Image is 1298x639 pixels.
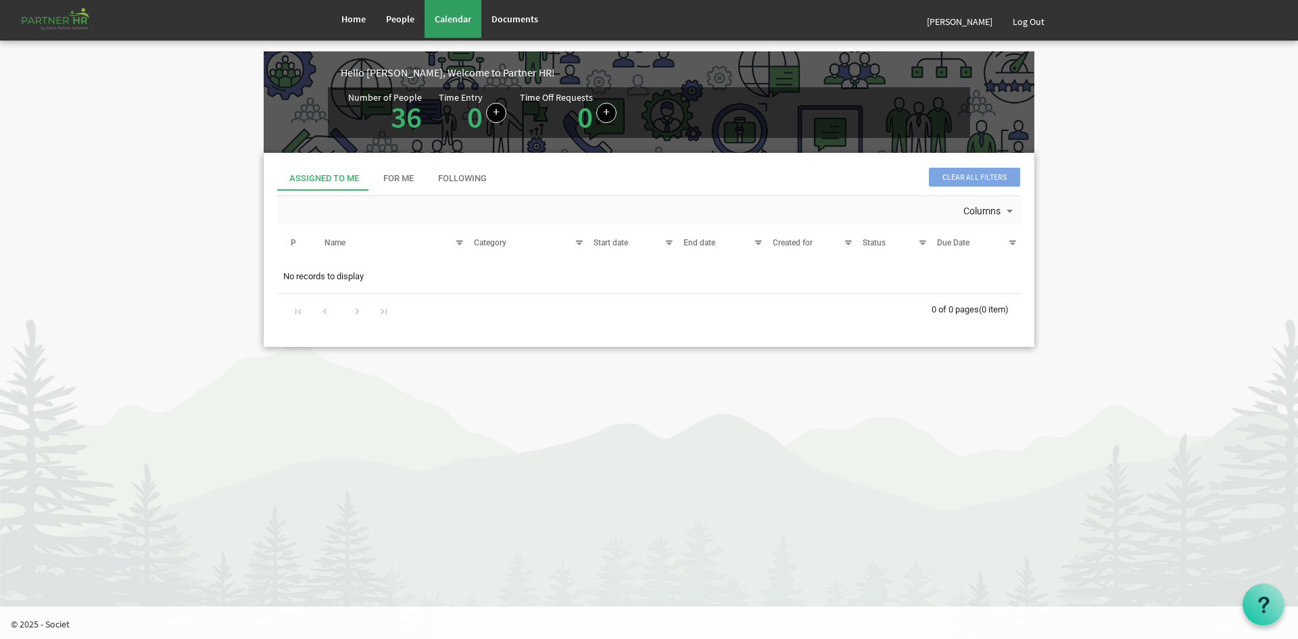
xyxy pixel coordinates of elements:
div: Total number of active people in Partner HR [348,93,439,133]
span: Columns [962,203,1002,220]
span: Clear all filters [929,168,1020,187]
button: Columns [961,203,1019,220]
span: Due Date [937,238,969,247]
a: [PERSON_NAME] [917,3,1003,41]
div: 0 of 0 pages (0 item) [932,294,1021,323]
div: For Me [383,172,414,185]
span: Documents [491,13,538,25]
div: Assigned To Me [289,172,359,185]
div: Number of pending time-off requests [520,93,630,133]
span: P [291,238,296,247]
a: Log Out [1003,3,1055,41]
span: Calendar [435,13,471,25]
div: Time Entry [439,93,483,102]
div: Hello [PERSON_NAME], Welcome to Partner HR! [341,65,1034,80]
a: 0 [577,98,593,136]
span: 0 of 0 pages [932,304,979,314]
span: (0 item) [979,304,1009,314]
p: © 2025 - Societ [11,617,1298,631]
span: Category [474,238,506,247]
span: Start date [594,238,628,247]
a: Log hours [486,103,506,123]
div: Go to first page [289,301,308,320]
a: 36 [391,98,422,136]
div: Time Off Requests [520,93,593,102]
span: End date [683,238,715,247]
div: Number of People [348,93,422,102]
div: Go to next page [348,301,366,320]
div: Go to last page [375,301,393,320]
span: People [386,13,414,25]
span: Status [863,238,886,247]
span: Name [324,238,345,247]
div: tab-header [277,166,1021,191]
div: Following [438,172,487,185]
a: Create a new time off request [596,103,617,123]
span: Created for [773,238,813,247]
div: Go to previous page [316,301,334,320]
a: 0 [467,98,483,136]
td: No records to display [277,264,1021,289]
div: Number of time entries [439,93,520,133]
span: Home [341,13,366,25]
div: Columns [961,196,1019,224]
